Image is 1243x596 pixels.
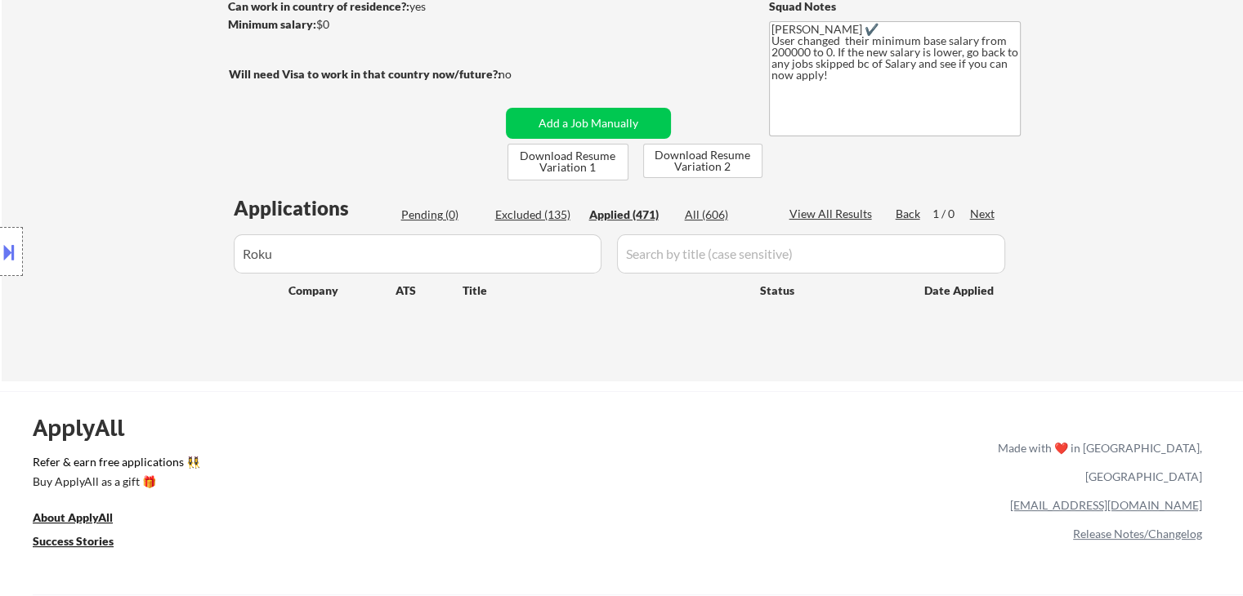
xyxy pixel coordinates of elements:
strong: Minimum salary: [228,17,316,31]
a: [EMAIL_ADDRESS][DOMAIN_NAME] [1010,498,1202,512]
u: About ApplyAll [33,510,113,524]
div: Status [760,275,901,305]
div: Date Applied [924,282,996,299]
a: Refer & earn free applications 👯‍♀️ [33,456,656,474]
div: Next [970,206,996,222]
div: no [499,66,545,82]
button: Download Resume Variation 1 [507,144,628,180]
div: View All Results [789,206,877,222]
button: Add a Job Manually [506,108,671,139]
div: Applications [234,198,396,218]
input: Search by company (case sensitive) [234,234,601,274]
div: ApplyAll [33,414,143,442]
div: ATS [396,282,463,299]
div: Made with ❤️ in [GEOGRAPHIC_DATA], [GEOGRAPHIC_DATA] [991,434,1202,491]
div: $0 [228,16,500,33]
div: Company [288,282,396,299]
a: Success Stories [33,533,136,554]
div: Excluded (135) [495,207,577,223]
div: Applied (471) [589,207,671,223]
div: Buy ApplyAll as a gift 🎁 [33,476,196,487]
a: Release Notes/Changelog [1073,527,1202,540]
strong: Will need Visa to work in that country now/future?: [229,67,501,81]
div: Back [896,206,922,222]
u: Success Stories [33,534,114,548]
a: Buy ApplyAll as a gift 🎁 [33,474,196,494]
input: Search by title (case sensitive) [617,234,1005,274]
div: All (606) [685,207,767,223]
button: Download Resume Variation 2 [643,144,762,178]
div: Pending (0) [401,207,483,223]
div: 1 / 0 [932,206,970,222]
a: About ApplyAll [33,509,136,530]
div: Title [463,282,744,299]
